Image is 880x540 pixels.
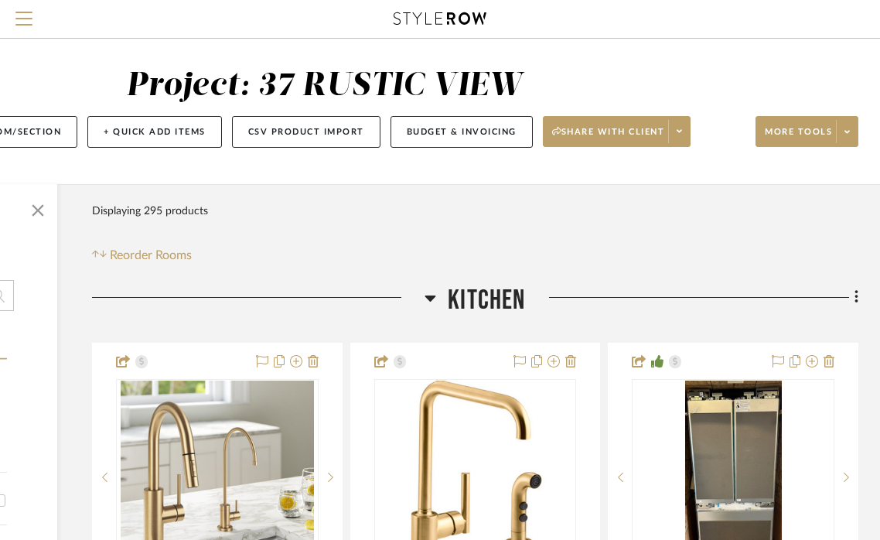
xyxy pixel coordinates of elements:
div: Project: 37 RUSTIC VIEW [126,70,523,102]
button: Reorder Rooms [92,246,192,265]
button: Budget & Invoicing [391,116,533,148]
span: Kitchen [448,284,525,317]
button: CSV Product Import [232,116,380,148]
span: Reorder Rooms [110,246,192,265]
button: Share with client [543,116,691,147]
div: Displaying 295 products [92,196,208,227]
button: More tools [756,116,858,147]
span: More tools [765,126,832,149]
button: + Quick Add Items [87,116,222,148]
span: Share with client [552,126,665,149]
button: Close [22,192,53,223]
